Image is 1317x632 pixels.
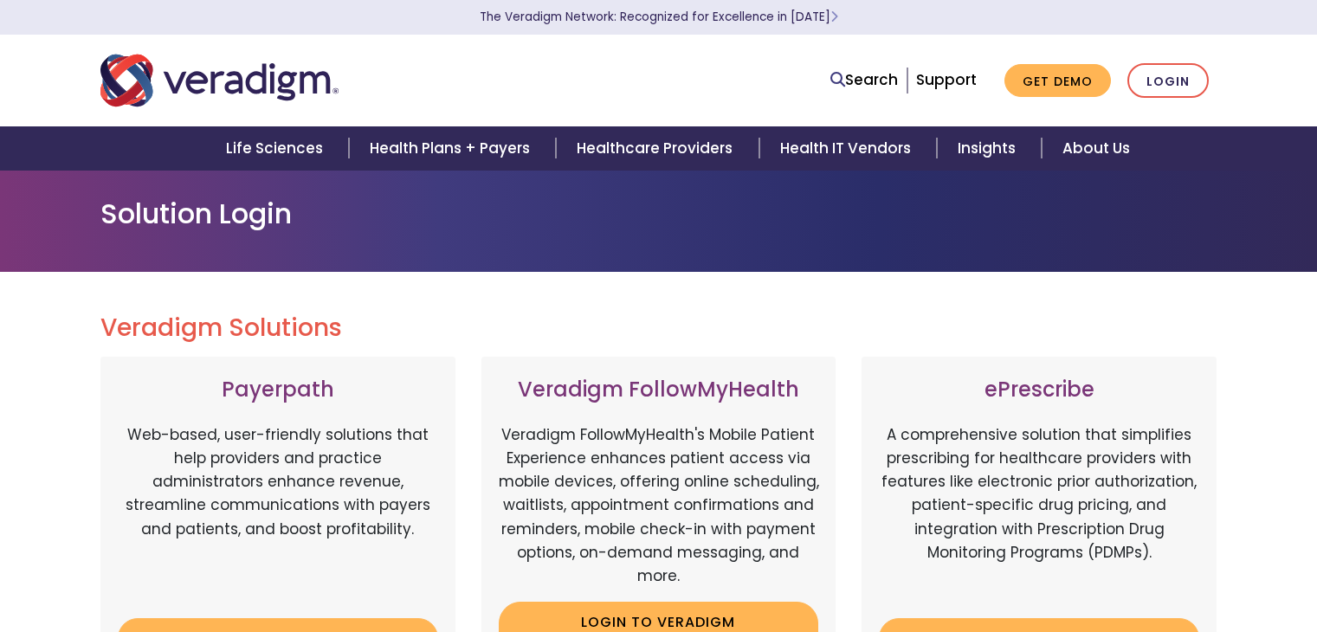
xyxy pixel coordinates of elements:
a: Insights [937,126,1042,171]
a: Health IT Vendors [759,126,937,171]
p: A comprehensive solution that simplifies prescribing for healthcare providers with features like ... [879,423,1199,605]
h2: Veradigm Solutions [100,313,1217,343]
h3: ePrescribe [879,377,1199,403]
a: Life Sciences [205,126,349,171]
a: The Veradigm Network: Recognized for Excellence in [DATE]Learn More [480,9,838,25]
a: Login [1127,63,1209,99]
a: About Us [1042,126,1151,171]
p: Web-based, user-friendly solutions that help providers and practice administrators enhance revenu... [118,423,438,605]
h3: Payerpath [118,377,438,403]
a: Support [916,69,977,90]
a: Health Plans + Payers [349,126,556,171]
img: Veradigm logo [100,52,339,109]
h3: Veradigm FollowMyHealth [499,377,819,403]
a: Search [830,68,898,92]
p: Veradigm FollowMyHealth's Mobile Patient Experience enhances patient access via mobile devices, o... [499,423,819,588]
span: Learn More [830,9,838,25]
a: Healthcare Providers [556,126,759,171]
a: Get Demo [1004,64,1111,98]
h1: Solution Login [100,197,1217,230]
